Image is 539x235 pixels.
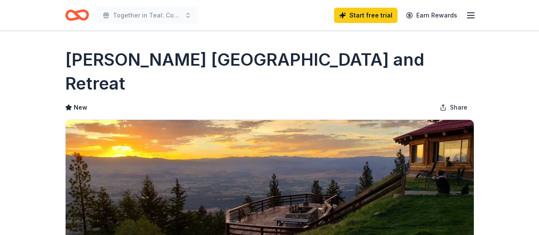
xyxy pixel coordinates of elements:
span: Share [450,102,467,113]
button: Together in Teal: Community [MEDICAL_DATA] Survivor event [96,7,198,24]
a: Start free trial [334,8,398,23]
a: Home [65,5,89,25]
button: Share [433,99,474,116]
h1: [PERSON_NAME] [GEOGRAPHIC_DATA] and Retreat [65,48,474,96]
a: Earn Rewards [401,8,462,23]
span: Together in Teal: Community [MEDICAL_DATA] Survivor event [113,10,181,20]
span: New [74,102,87,113]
